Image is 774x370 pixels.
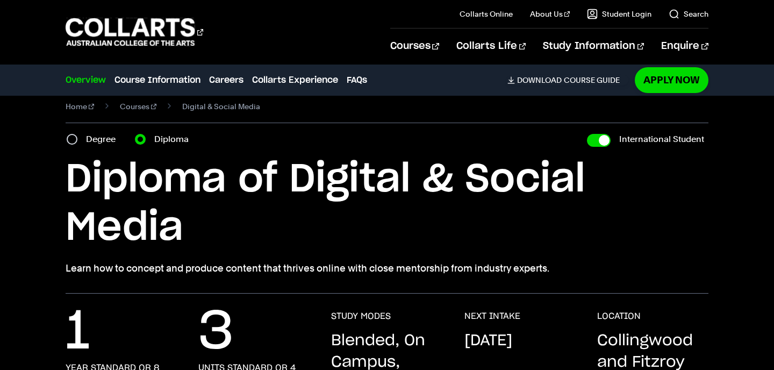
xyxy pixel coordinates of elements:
p: 1 [66,311,90,354]
p: Learn how to concept and produce content that thrives online with close mentorship from industry ... [66,261,708,276]
h3: LOCATION [597,311,641,322]
h3: STUDY MODES [331,311,391,322]
a: Collarts Online [460,9,513,19]
a: Courses [120,99,156,114]
p: 3 [198,311,234,354]
label: Diploma [154,132,195,147]
label: Degree [86,132,122,147]
h3: NEXT INTAKE [464,311,520,322]
a: About Us [530,9,570,19]
a: Courses [390,29,439,64]
span: Download [517,75,562,85]
a: Home [66,99,94,114]
h1: Diploma of Digital & Social Media [66,155,708,252]
p: [DATE] [464,330,512,352]
a: DownloadCourse Guide [507,75,628,85]
label: International Student [619,132,704,147]
span: Digital & Social Media [182,99,260,114]
a: Student Login [587,9,651,19]
a: Collarts Experience [252,74,338,87]
a: Careers [209,74,243,87]
a: Overview [66,74,106,87]
a: Study Information [543,29,644,64]
div: Go to homepage [66,17,203,47]
a: Course Information [114,74,200,87]
a: Collarts Life [456,29,526,64]
a: FAQs [347,74,367,87]
a: Apply Now [635,67,708,92]
a: Enquire [661,29,708,64]
a: Search [669,9,708,19]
